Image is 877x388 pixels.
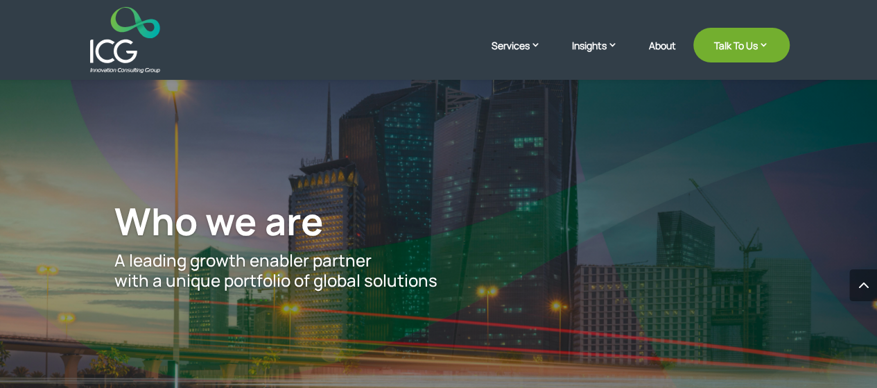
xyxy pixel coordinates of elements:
a: Services [492,38,555,73]
img: ICG [90,7,160,73]
a: About [649,40,676,73]
a: Talk To Us [693,28,790,62]
a: Insights [572,38,632,73]
span: Who we are [114,195,324,246]
p: A leading growth enabler partner with a unique portfolio of global solutions [114,251,763,291]
iframe: Chat Widget [646,238,877,388]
